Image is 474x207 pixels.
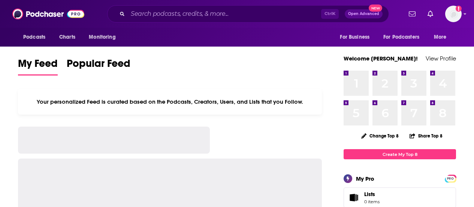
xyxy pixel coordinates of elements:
[23,32,45,42] span: Podcasts
[356,175,374,182] div: My Pro
[378,30,430,44] button: open menu
[409,128,443,143] button: Share Top 8
[345,9,383,18] button: Open AdvancedNew
[67,57,130,74] span: Popular Feed
[446,175,455,181] a: PRO
[425,8,436,20] a: Show notifications dropdown
[456,6,462,12] svg: Add a profile image
[346,192,361,203] span: Lists
[348,12,379,16] span: Open Advanced
[89,32,115,42] span: Monitoring
[434,32,447,42] span: More
[369,5,382,12] span: New
[383,32,419,42] span: For Podcasters
[12,7,84,21] img: Podchaser - Follow, Share and Rate Podcasts
[321,9,339,19] span: Ctrl K
[18,30,55,44] button: open menu
[59,32,75,42] span: Charts
[357,131,403,141] button: Change Top 8
[426,55,456,62] a: View Profile
[18,57,58,76] a: My Feed
[364,191,375,198] span: Lists
[429,30,456,44] button: open menu
[445,6,462,22] span: Logged in as shannnon_white
[54,30,80,44] a: Charts
[344,149,456,159] a: Create My Top 8
[18,57,58,74] span: My Feed
[128,8,321,20] input: Search podcasts, credits, & more...
[67,57,130,76] a: Popular Feed
[406,8,419,20] a: Show notifications dropdown
[340,32,369,42] span: For Business
[18,89,322,115] div: Your personalized Feed is curated based on the Podcasts, Creators, Users, and Lists that you Follow.
[364,199,380,204] span: 0 items
[344,55,418,62] a: Welcome [PERSON_NAME]!
[364,191,380,198] span: Lists
[84,30,125,44] button: open menu
[445,6,462,22] button: Show profile menu
[107,5,389,23] div: Search podcasts, credits, & more...
[335,30,379,44] button: open menu
[445,6,462,22] img: User Profile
